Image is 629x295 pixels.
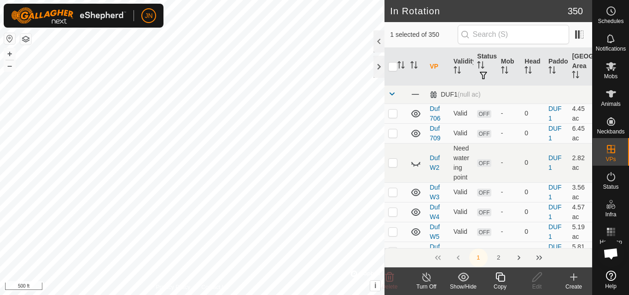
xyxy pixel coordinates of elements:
td: 0 [521,182,545,202]
span: OFF [477,110,491,118]
td: 0 [521,143,545,182]
span: Schedules [598,18,623,24]
th: [GEOGRAPHIC_DATA] Area [568,48,592,86]
div: Open chat [597,240,625,267]
td: 2.82 ac [568,143,592,182]
div: Copy [482,283,518,291]
a: Duf W5 [430,223,440,240]
div: - [501,247,518,256]
span: Heatmap [600,239,622,245]
a: Contact Us [201,283,228,291]
span: OFF [477,228,491,236]
button: Next Page [510,249,528,267]
th: Validity [450,48,474,86]
td: Valid [450,222,474,242]
div: - [501,128,518,138]
button: 2 [489,249,508,267]
p-sorticon: Activate to sort [477,63,484,70]
td: Valid [450,182,474,202]
td: Valid [450,104,474,123]
span: (null ac) [458,91,481,98]
p-sorticon: Activate to sort [524,68,532,75]
span: Animals [601,101,621,107]
button: – [4,60,15,71]
div: - [501,109,518,118]
a: Duf 709 [430,125,440,142]
a: Duf W6 [430,243,440,260]
td: 6.45 ac [568,123,592,143]
span: OFF [477,208,491,216]
a: DUF1 [548,154,562,171]
p-sorticon: Activate to sort [410,63,418,70]
td: Valid [450,202,474,222]
span: Infra [605,212,616,217]
div: - [501,227,518,237]
th: Status [473,48,497,86]
td: 0 [521,242,545,261]
p-sorticon: Activate to sort [548,68,556,75]
img: Gallagher Logo [11,7,126,24]
td: 0 [521,104,545,123]
input: Search (S) [458,25,569,44]
button: i [370,281,380,291]
span: OFF [477,159,491,167]
p-sorticon: Activate to sort [501,68,508,75]
a: Help [593,267,629,293]
h2: In Rotation [390,6,567,17]
button: Last Page [530,249,548,267]
button: 1 [469,249,488,267]
a: DUF1 [548,203,562,220]
button: + [4,48,15,59]
span: OFF [477,130,491,138]
th: Head [521,48,545,86]
a: DUF1 [548,125,562,142]
td: 4.45 ac [568,104,592,123]
span: OFF [477,248,491,256]
button: Reset Map [4,33,15,44]
div: Create [555,283,592,291]
p-sorticon: Activate to sort [454,68,461,75]
td: 0 [521,222,545,242]
span: Notifications [596,46,626,52]
span: 350 [568,4,583,18]
a: DUF1 [548,243,562,260]
td: 5.19 ac [568,222,592,242]
a: Duf W3 [430,184,440,201]
span: Help [605,283,617,289]
div: - [501,207,518,217]
a: Duf W4 [430,203,440,220]
td: 3.56 ac [568,182,592,202]
p-sorticon: Activate to sort [572,72,579,80]
button: Map Layers [20,34,31,45]
span: Status [603,184,618,190]
a: DUF1 [548,223,562,240]
a: Duf 706 [430,105,440,122]
a: DUF1 [548,105,562,122]
span: Mobs [604,74,617,79]
th: Mob [497,48,521,86]
p-sorticon: Activate to sort [397,63,405,70]
td: Need watering point [450,143,474,182]
th: VP [426,48,450,86]
td: Valid [450,123,474,143]
span: JN [145,11,152,21]
a: Privacy Policy [156,283,191,291]
th: Paddock [545,48,569,86]
td: 0 [521,123,545,143]
div: - [501,158,518,168]
td: 4.57 ac [568,202,592,222]
span: Delete [382,283,398,290]
span: i [374,282,376,289]
div: - [501,187,518,197]
span: OFF [477,189,491,197]
div: Show/Hide [445,283,482,291]
span: Neckbands [597,129,624,134]
td: 0 [521,202,545,222]
span: 1 selected of 350 [390,30,457,40]
div: DUF1 [430,91,480,98]
a: DUF1 [548,184,562,201]
a: Duf W2 [430,154,440,171]
td: 5.81 ac [568,242,592,261]
span: VPs [606,156,616,162]
div: Turn Off [408,283,445,291]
